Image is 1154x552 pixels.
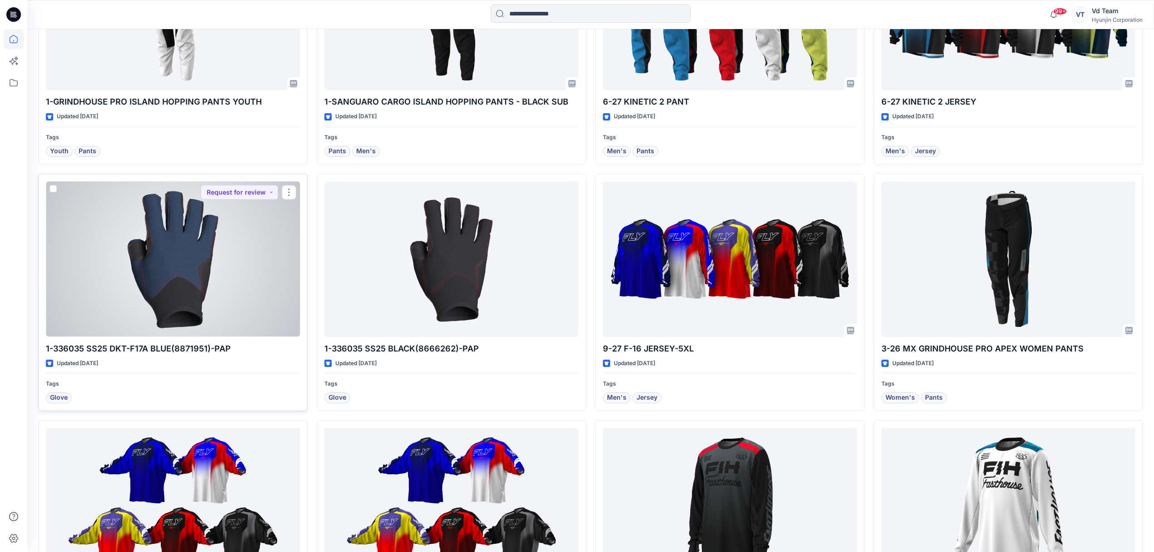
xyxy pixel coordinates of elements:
[881,342,1135,355] p: 3-26 MX GRINDHOUSE PRO APEX WOMEN PANTS
[881,181,1135,337] a: 3-26 MX GRINDHOUSE PRO APEX WOMEN PANTS
[603,95,857,108] p: 6-27 KINETIC 2 PANT
[57,112,98,121] p: Updated [DATE]
[603,342,857,355] p: 9-27 F-16 JERSEY-5XL
[50,146,69,157] span: Youth
[335,359,377,368] p: Updated [DATE]
[57,359,98,368] p: Updated [DATE]
[50,392,68,403] span: Glove
[603,133,857,142] p: Tags
[892,112,934,121] p: Updated [DATE]
[324,181,578,337] a: 1-336035 SS25 BLACK(8666262)-PAP
[46,133,300,142] p: Tags
[892,359,934,368] p: Updated [DATE]
[881,133,1135,142] p: Tags
[607,146,627,157] span: Men's
[1092,5,1143,16] div: Vd Team
[885,392,915,403] span: Women's
[1072,6,1088,23] div: VT
[885,146,905,157] span: Men's
[881,379,1135,389] p: Tags
[328,392,346,403] span: Glove
[614,359,655,368] p: Updated [DATE]
[46,181,300,337] a: 1-336035 SS25 DKT-F17A BLUE(8871951)-PAP
[603,379,857,389] p: Tags
[603,181,857,337] a: 9-27 F-16 JERSEY-5XL
[324,95,578,108] p: 1-SANGUARO CARGO ISLAND HOPPING PANTS - BLACK SUB
[46,95,300,108] p: 1-GRINDHOUSE PRO ISLAND HOPPING PANTS YOUTH
[324,133,578,142] p: Tags
[1092,16,1143,23] div: Hyunjin Corporation
[324,342,578,355] p: 1-336035 SS25 BLACK(8666262)-PAP
[79,146,96,157] span: Pants
[881,95,1135,108] p: 6-27 KINETIC 2 JERSEY
[328,146,346,157] span: Pants
[335,112,377,121] p: Updated [DATE]
[324,379,578,389] p: Tags
[46,379,300,389] p: Tags
[356,146,376,157] span: Men's
[925,392,943,403] span: Pants
[915,146,936,157] span: Jersey
[607,392,627,403] span: Men's
[1053,8,1067,15] span: 99+
[637,392,657,403] span: Jersey
[614,112,655,121] p: Updated [DATE]
[637,146,654,157] span: Pants
[46,342,300,355] p: 1-336035 SS25 DKT-F17A BLUE(8871951)-PAP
